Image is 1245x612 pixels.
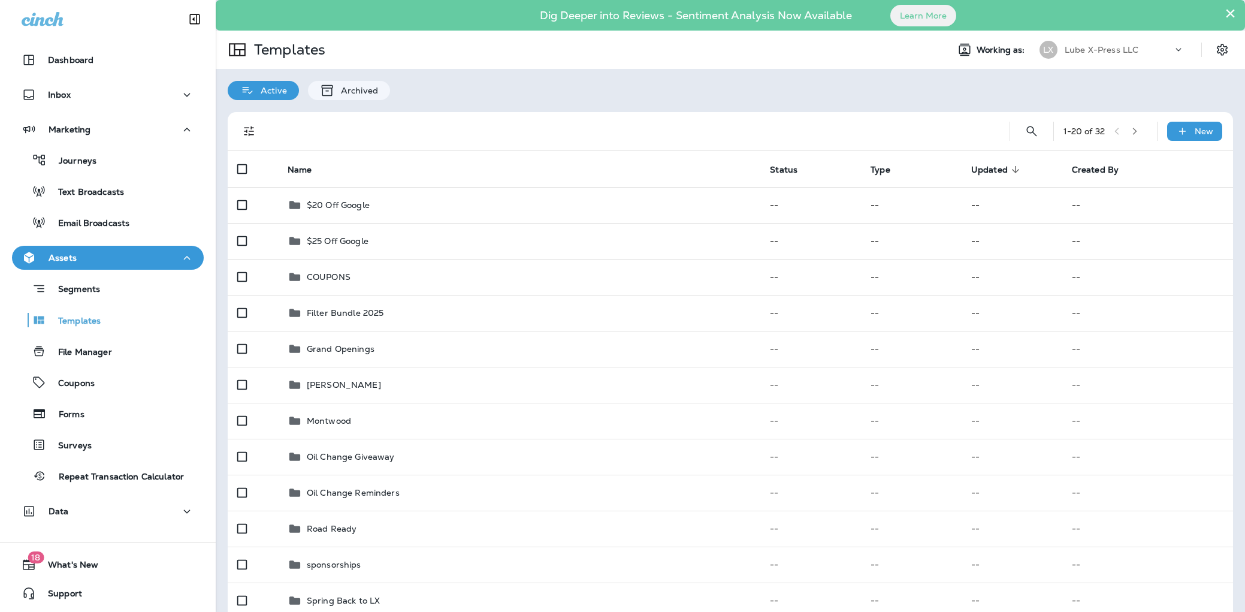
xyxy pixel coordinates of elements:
[1062,439,1233,475] td: --
[255,86,287,95] p: Active
[760,511,861,547] td: --
[962,223,1062,259] td: --
[861,439,962,475] td: --
[971,165,1008,175] span: Updated
[760,403,861,439] td: --
[1062,403,1233,439] td: --
[861,475,962,511] td: --
[760,547,861,583] td: --
[307,488,400,498] p: Oil Change Reminders
[861,223,962,259] td: --
[307,560,361,569] p: sponsorships
[307,524,356,533] p: Road Ready
[46,218,129,230] p: Email Broadcasts
[962,187,1062,223] td: --
[890,5,956,26] button: Learn More
[288,164,328,175] span: Name
[1062,475,1233,511] td: --
[12,432,204,457] button: Surveys
[1062,295,1233,331] td: --
[1062,367,1233,403] td: --
[1062,331,1233,367] td: --
[861,295,962,331] td: --
[335,86,378,95] p: Archived
[1072,165,1119,175] span: Created By
[307,596,380,605] p: Spring Back to LX
[12,210,204,235] button: Email Broadcasts
[760,439,861,475] td: --
[46,284,100,296] p: Segments
[1020,119,1044,143] button: Search Templates
[36,589,82,603] span: Support
[871,164,906,175] span: Type
[971,164,1023,175] span: Updated
[46,187,124,198] p: Text Broadcasts
[861,403,962,439] td: --
[307,200,370,210] p: $20 Off Google
[760,187,861,223] td: --
[1062,259,1233,295] td: --
[962,367,1062,403] td: --
[46,378,95,390] p: Coupons
[307,236,368,246] p: $25 Off Google
[1225,4,1236,23] button: Close
[760,331,861,367] td: --
[47,156,96,167] p: Journeys
[1062,547,1233,583] td: --
[760,475,861,511] td: --
[12,499,204,523] button: Data
[12,179,204,204] button: Text Broadcasts
[48,90,71,100] p: Inbox
[861,367,962,403] td: --
[1062,223,1233,259] td: --
[505,14,887,17] p: Dig Deeper into Reviews - Sentiment Analysis Now Available
[770,164,813,175] span: Status
[307,344,374,354] p: Grand Openings
[307,416,351,426] p: Montwood
[861,331,962,367] td: --
[46,347,112,358] p: File Manager
[1065,45,1138,55] p: Lube X-Press LLC
[1039,41,1057,59] div: LX
[237,119,261,143] button: Filters
[12,581,204,605] button: Support
[871,165,890,175] span: Type
[977,45,1028,55] span: Working as:
[962,547,1062,583] td: --
[770,165,797,175] span: Status
[12,48,204,72] button: Dashboard
[1063,126,1105,136] div: 1 - 20 of 32
[12,401,204,426] button: Forms
[861,187,962,223] td: --
[12,83,204,107] button: Inbox
[12,553,204,577] button: 18What's New
[12,463,204,489] button: Repeat Transaction Calculator
[49,253,77,263] p: Assets
[1062,511,1233,547] td: --
[1072,164,1134,175] span: Created By
[12,339,204,364] button: File Manager
[28,551,44,563] span: 18
[47,472,184,483] p: Repeat Transaction Calculator
[47,409,84,421] p: Forms
[46,441,92,452] p: Surveys
[307,308,384,318] p: Filter Bundle 2025
[861,259,962,295] td: --
[49,507,69,516] p: Data
[760,295,861,331] td: --
[307,380,381,390] p: [PERSON_NAME]
[962,331,1062,367] td: --
[1062,187,1233,223] td: --
[760,367,861,403] td: --
[1211,39,1233,61] button: Settings
[962,403,1062,439] td: --
[861,511,962,547] td: --
[307,272,350,282] p: COUPONS
[962,475,1062,511] td: --
[178,7,211,31] button: Collapse Sidebar
[288,165,312,175] span: Name
[12,117,204,141] button: Marketing
[49,125,90,134] p: Marketing
[249,41,325,59] p: Templates
[861,547,962,583] td: --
